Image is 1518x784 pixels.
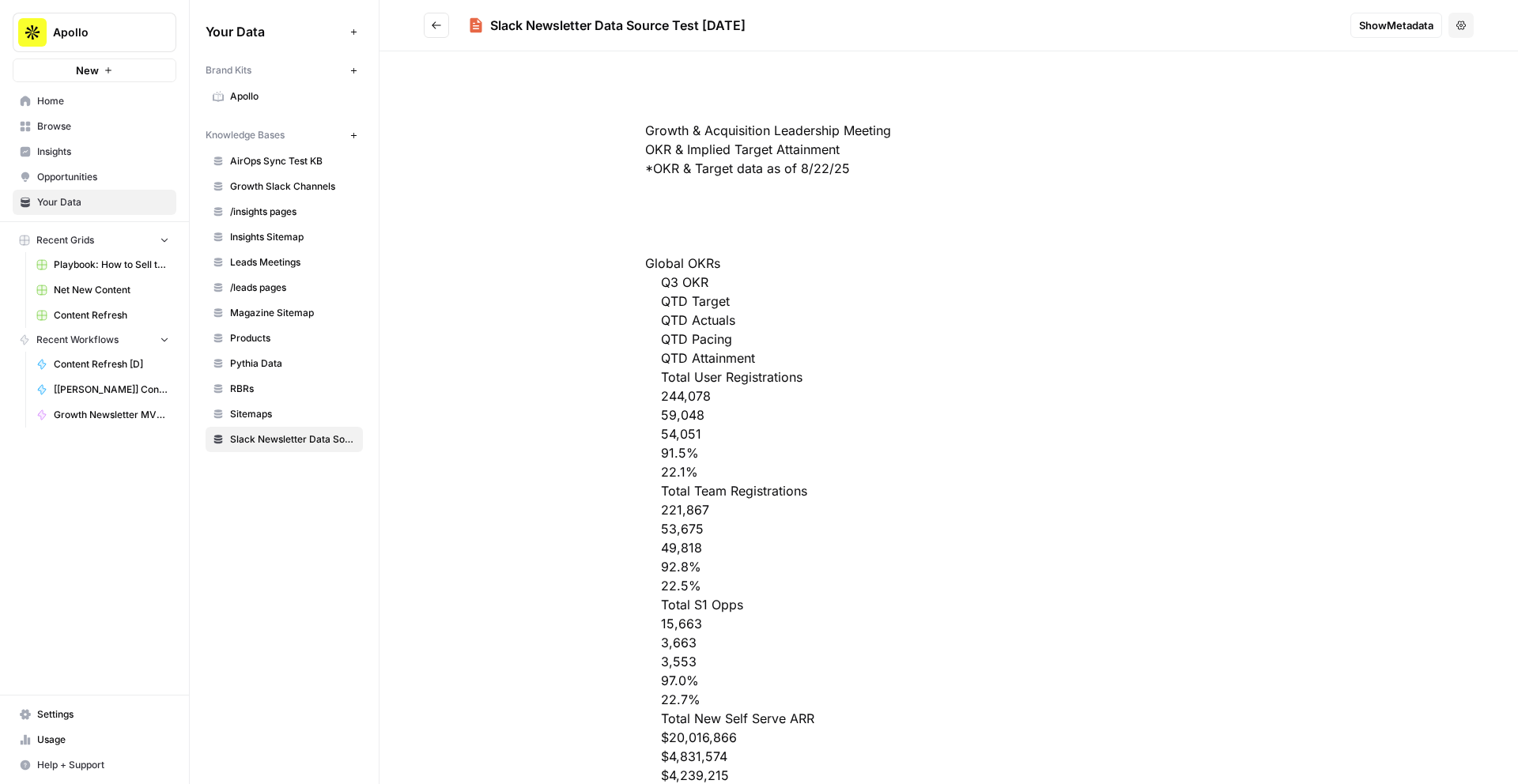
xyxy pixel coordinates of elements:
span: Pythia Data [230,356,356,371]
img: Apollo Logo [18,18,47,47]
button: New [13,58,176,82]
a: /insights pages [206,199,363,224]
span: Products [230,331,356,345]
span: Insights Sitemap [230,230,356,244]
button: Recent Workflows [13,328,176,352]
a: Settings [13,702,176,727]
a: Apollo [206,84,363,109]
span: Usage [37,733,169,747]
a: Content Refresh [29,303,176,328]
span: Knowledge Bases [206,128,285,142]
span: Help + Support [37,758,169,772]
span: Playbook: How to Sell to "X" Leads Grid [54,258,169,272]
a: [[PERSON_NAME]] Content Refresh [29,377,176,402]
a: RBRs [206,376,363,401]
span: Insights [37,145,169,159]
a: Magazine Sitemap [206,300,363,326]
span: Opportunities [37,170,169,184]
span: Growth Slack Channels [230,179,356,194]
span: AirOps Sync Test KB [230,154,356,168]
a: Leads Meetings [206,250,363,275]
a: Insights Sitemap [206,224,363,250]
a: /leads pages [206,275,363,300]
a: Products [206,326,363,351]
a: Your Data [13,190,176,215]
a: Home [13,89,176,114]
span: RBRs [230,382,356,396]
a: Usage [13,727,176,752]
span: Content Refresh [54,308,169,322]
span: Settings [37,707,169,722]
span: Leads Meetings [230,255,356,269]
span: Apollo [53,24,149,40]
a: Playbook: How to Sell to "X" Leads Grid [29,252,176,277]
span: Your Data [206,22,344,41]
span: Show Metadata [1359,17,1433,33]
a: Sitemaps [206,401,363,427]
button: Help + Support [13,752,176,778]
span: Content Refresh [D] [54,357,169,371]
a: AirOps Sync Test KB [206,149,363,174]
a: Slack Newsletter Data Source [206,427,363,452]
a: Net New Content [29,277,176,303]
button: ShowMetadata [1350,13,1442,38]
span: Brand Kits [206,63,251,77]
span: Growth Newsletter MVP 1.1 [54,408,169,422]
span: Your Data [37,195,169,209]
button: Go back [424,13,449,38]
span: Home [37,94,169,108]
span: /leads pages [230,281,356,295]
a: Browse [13,114,176,139]
a: Growth Newsletter MVP 1.1 [29,402,176,428]
div: Slack Newsletter Data Source Test [DATE] [490,16,746,35]
a: Growth Slack Channels [206,174,363,199]
span: Magazine Sitemap [230,306,356,320]
a: Pythia Data [206,351,363,376]
button: Workspace: Apollo [13,13,176,52]
span: Browse [37,119,169,134]
a: Content Refresh [D] [29,352,176,377]
a: Opportunities [13,164,176,190]
span: Slack Newsletter Data Source [230,432,356,447]
span: Recent Workflows [36,333,119,347]
span: [[PERSON_NAME]] Content Refresh [54,383,169,397]
button: Recent Grids [13,228,176,252]
span: Sitemaps [230,407,356,421]
span: Apollo [230,89,356,104]
span: New [76,62,99,78]
span: /insights pages [230,205,356,219]
span: Recent Grids [36,233,94,247]
span: Net New Content [54,283,169,297]
a: Insights [13,139,176,164]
